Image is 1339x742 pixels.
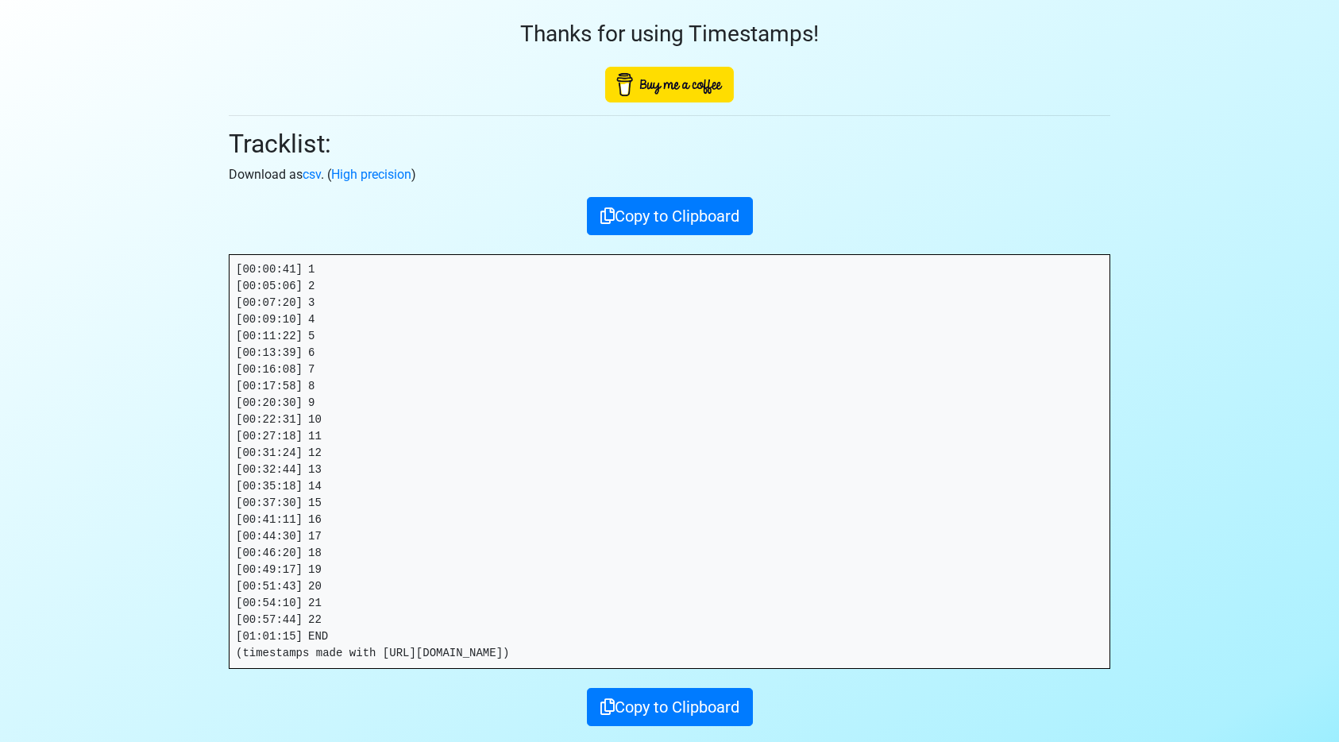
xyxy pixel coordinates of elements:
a: csv [303,167,321,182]
img: Buy Me A Coffee [605,67,734,102]
button: Copy to Clipboard [587,688,753,726]
h3: Thanks for using Timestamps! [229,21,1110,48]
button: Copy to Clipboard [587,197,753,235]
h2: Tracklist: [229,129,1110,159]
pre: [00:00:41] 1 [00:05:06] 2 [00:07:20] 3 [00:09:10] 4 [00:11:22] 5 [00:13:39] 6 [00:16:08] 7 [00:17... [230,255,1109,668]
a: High precision [331,167,411,182]
p: Download as . ( ) [229,165,1110,184]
